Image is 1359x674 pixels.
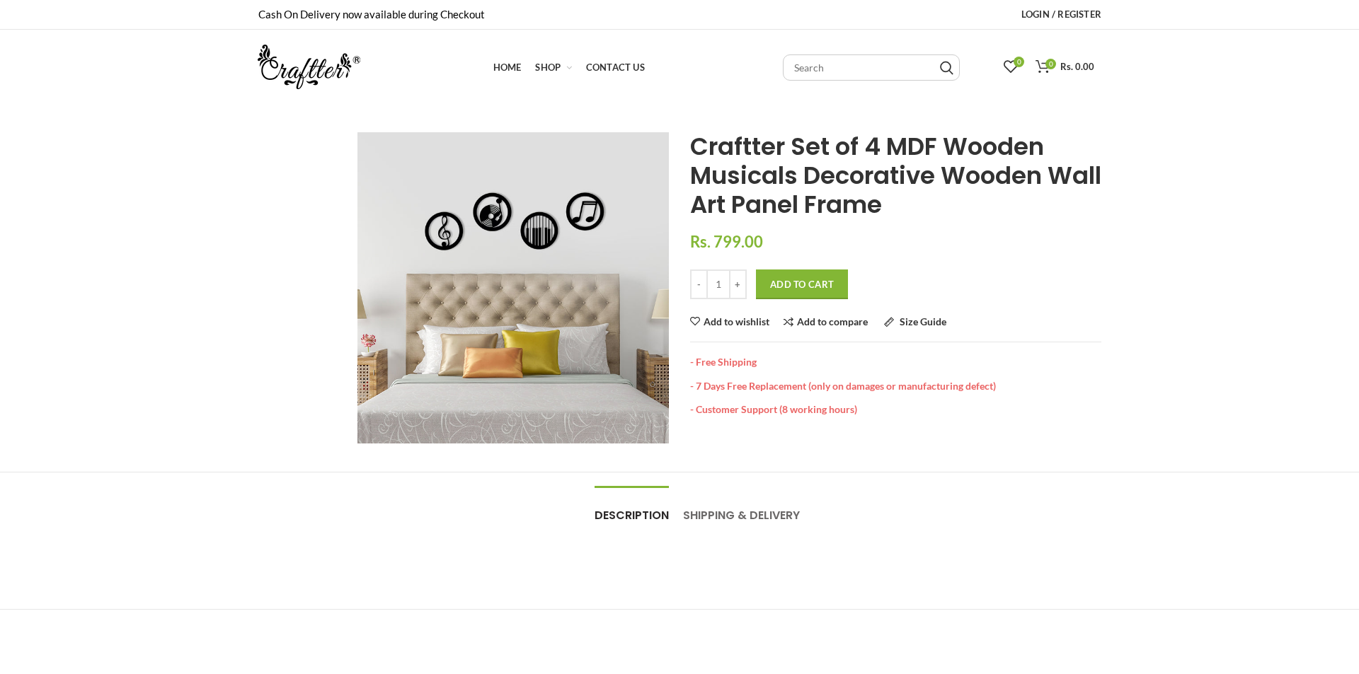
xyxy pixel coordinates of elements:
[729,269,747,299] input: +
[690,232,763,251] span: Rs. 799.00
[784,317,868,327] a: Add to compare
[579,53,652,81] a: Contact Us
[357,132,669,443] img: Craftter Set of 4 MDF Wooden Musicals Decorative Wooden Wall Art Panel Frame | Wall Sculptures fo...
[997,53,1025,81] a: 0
[690,129,1101,221] span: Craftter Set of 4 MDF Wooden Musicals Decorative Wooden Wall Art Panel Frame
[690,269,708,299] input: -
[528,53,578,81] a: Shop
[884,317,946,327] a: Size Guide
[493,62,522,73] span: Home
[1014,57,1024,67] span: 0
[595,487,669,530] a: Description
[535,62,561,73] span: Shop
[258,45,360,89] img: craftter.com
[1021,8,1101,20] span: Login / Register
[783,54,960,81] input: Search
[683,487,800,530] a: Shipping & Delivery
[486,53,529,81] a: Home
[756,269,848,299] button: Add to Cart
[797,315,868,327] span: Add to compare
[770,279,834,290] span: Add to Cart
[683,507,800,523] span: Shipping & Delivery
[900,315,946,327] span: Size Guide
[595,507,669,523] span: Description
[940,61,953,75] input: Search
[1045,59,1056,69] span: 0
[1060,61,1094,72] span: Rs. 0.00
[704,317,769,327] span: Add to wishlist
[690,342,1101,416] div: - Free Shipping - 7 Days Free Replacement (only on damages or manufacturing defect) - Customer Su...
[586,62,645,73] span: Contact Us
[690,317,769,327] a: Add to wishlist
[1028,53,1101,81] a: 0 Rs. 0.00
